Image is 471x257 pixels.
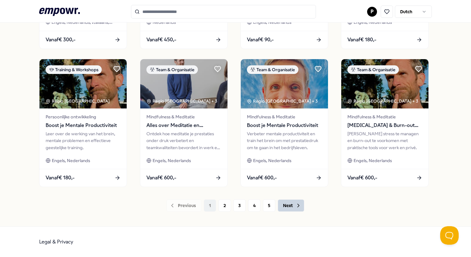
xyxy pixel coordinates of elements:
span: Boost je Mentale Productiviteit [46,121,121,129]
span: Vanaf € 90,- [247,36,274,44]
iframe: Help Scout Beacon - Open [440,226,459,245]
div: Leer over de werking van het brein, mentale problemen en effectieve geestelijke training. [46,130,121,151]
div: Team & Organisatie [146,65,198,74]
button: Next [278,199,304,212]
a: package imageTraining & WorkshopsRegio [GEOGRAPHIC_DATA] Persoonlijke ontwikkelingBoost je Mental... [39,59,127,187]
span: [MEDICAL_DATA] & Burn-out Preventie [347,121,422,129]
div: Ontdek hoe meditatie je prestaties onder druk verbetert en teamkwaliteiten bevordert in werk en l... [146,130,221,151]
span: Vanaf € 180,- [46,174,75,182]
button: 3 [233,199,246,212]
input: Search for products, categories or subcategories [131,5,316,18]
a: package imageTeam & OrganisatieRegio [GEOGRAPHIC_DATA] + 3Mindfulness & Meditatie[MEDICAL_DATA] &... [341,59,429,187]
span: Mindfulness & Meditatie [347,113,422,120]
span: Mindfulness & Meditatie [247,113,322,120]
button: 5 [263,199,275,212]
div: Team & Organisatie [347,65,399,74]
div: Regio [GEOGRAPHIC_DATA] [46,98,111,104]
span: Vanaf € 600,- [347,174,377,182]
div: [PERSON_NAME] stress te managen en burn-out te voorkomen met praktische tools voor werk en privé. [347,130,422,151]
div: Regio [GEOGRAPHIC_DATA] + 3 [347,98,418,104]
span: Vanaf € 600,- [146,174,176,182]
a: Legal & Privacy [39,239,73,245]
button: P [367,7,377,17]
button: 4 [248,199,260,212]
div: Verbeter mentale productiviteit en train het brein om met prestatiedruk om te gaan in het bedrijf... [247,130,322,151]
span: Engels, Nederlands [52,157,90,164]
img: package image [241,59,328,108]
span: Boost je Mentale Productiviteit [247,121,322,129]
span: Engels, Nederlands [153,157,191,164]
a: package imageTeam & OrganisatieRegio [GEOGRAPHIC_DATA] + 3Mindfulness & MeditatieAlles over Medit... [140,59,228,187]
span: Engels, Nederlands [253,157,291,164]
span: Persoonlijke ontwikkeling [46,113,121,120]
span: Vanaf € 450,- [146,36,176,44]
span: Alles over Meditatie en periodieke sessies [146,121,221,129]
div: Regio [GEOGRAPHIC_DATA] + 3 [247,98,318,104]
div: Regio [GEOGRAPHIC_DATA] + 3 [146,98,217,104]
span: Vanaf € 600,- [247,174,277,182]
span: Vanaf € 300,- [46,36,76,44]
div: Training & Workshops [46,65,102,74]
span: Mindfulness & Meditatie [146,113,221,120]
button: 2 [219,199,231,212]
span: Vanaf € 180,- [347,36,376,44]
span: Engels, Nederlands [354,157,392,164]
a: package imageTeam & OrganisatieRegio [GEOGRAPHIC_DATA] + 3Mindfulness & MeditatieBoost je Mentale... [240,59,328,187]
img: package image [39,59,127,108]
div: Team & Organisatie [247,65,298,74]
img: package image [341,59,428,108]
img: package image [140,59,227,108]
